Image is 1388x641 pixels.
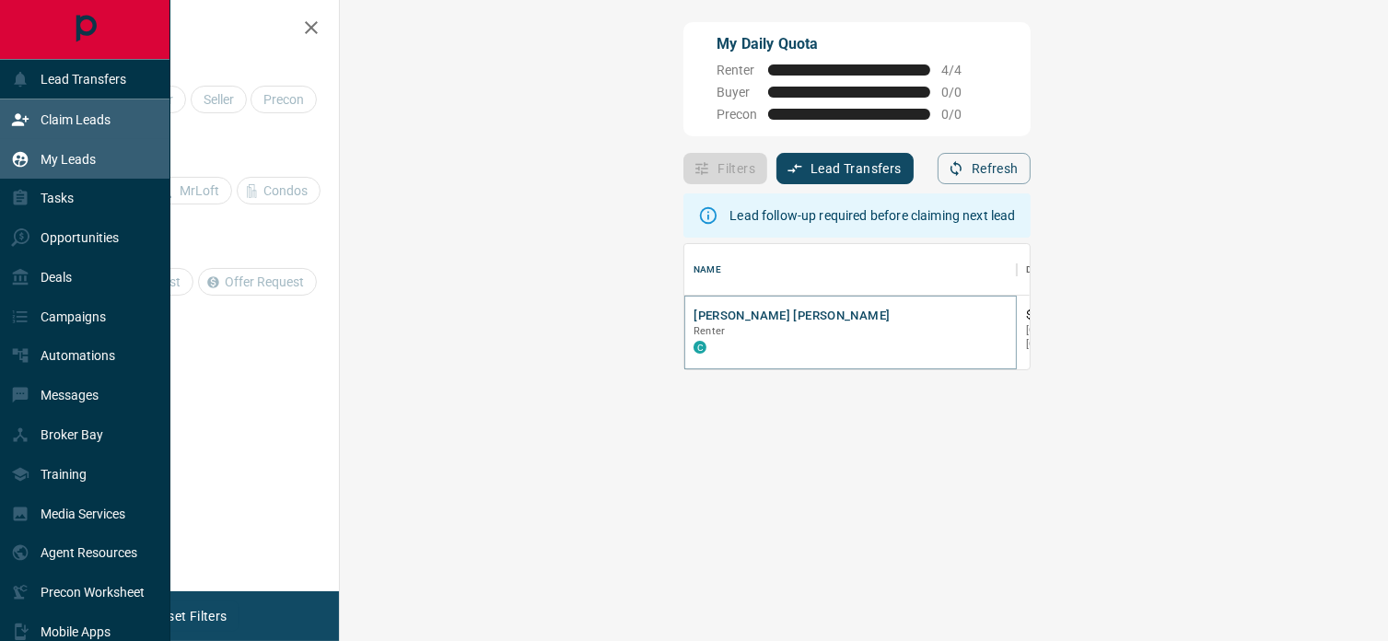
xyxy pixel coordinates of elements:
[776,153,914,184] button: Lead Transfers
[694,244,721,296] div: Name
[140,600,239,632] button: Reset Filters
[717,63,757,77] span: Renter
[59,18,321,41] h2: Filters
[694,308,890,325] button: [PERSON_NAME] [PERSON_NAME]
[684,244,1017,296] div: Name
[941,85,982,99] span: 0 / 0
[938,153,1031,184] button: Refresh
[717,107,757,122] span: Precon
[941,107,982,122] span: 0 / 0
[941,63,982,77] span: 4 / 4
[717,85,757,99] span: Buyer
[717,33,982,55] p: My Daily Quota
[1026,308,1192,323] p: $2K - $2K
[694,325,725,337] span: Renter
[694,341,706,354] div: condos.ca
[1026,323,1192,352] p: [GEOGRAPHIC_DATA], [GEOGRAPHIC_DATA]
[729,199,1015,232] div: Lead follow-up required before claiming next lead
